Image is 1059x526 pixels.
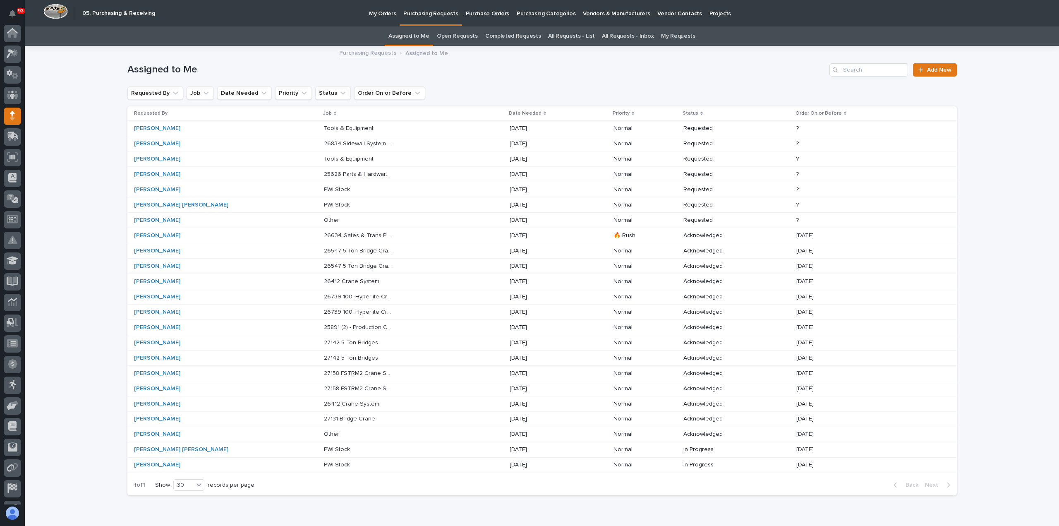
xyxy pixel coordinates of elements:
a: [PERSON_NAME] [PERSON_NAME] [134,446,228,453]
p: [DATE] [510,293,579,300]
a: Completed Requests [485,26,541,46]
p: [DATE] [510,339,579,346]
p: 26739 100' Hyperlite Crane [324,307,395,316]
button: Next [922,481,957,489]
tr: [PERSON_NAME] 26834 Sidewall System Modifications and P Wall Set System26834 Sidewall System Modi... [127,136,957,151]
a: [PERSON_NAME] [134,232,180,239]
p: 26412 Crane System [324,399,381,408]
button: Status [315,86,351,100]
span: Add New [927,67,951,73]
p: [DATE] [510,217,579,224]
p: [DATE] [796,460,815,468]
a: Add New [913,63,956,77]
tr: [PERSON_NAME] 26547 5 Ton Bridge Crane26547 5 Ton Bridge Crane [DATE]NormalAcknowledged[DATE][DATE] [127,243,957,259]
tr: [PERSON_NAME] 27142 5 Ton Bridges27142 5 Ton Bridges [DATE]NormalAcknowledged[DATE][DATE] [127,335,957,350]
div: Notifications93 [10,10,21,23]
p: [DATE] [510,324,579,331]
p: ? [796,185,800,193]
p: [DATE] [796,429,815,438]
p: Assigned to Me [405,48,448,57]
p: 26739 100' Hyperlite Crane [324,292,395,300]
p: [DATE] [796,384,815,392]
button: Requested By [127,86,183,100]
p: [DATE] [510,355,579,362]
input: Search [829,63,908,77]
a: [PERSON_NAME] [134,247,180,255]
p: 25891 (2) - Production Crosswalks & (1) - Breakroom Crosswalk [324,322,395,331]
tr: [PERSON_NAME] 26739 100' Hyperlite Crane26739 100' Hyperlite Crane [DATE]NormalAcknowledged[DATE]... [127,305,957,320]
p: Acknowledged [683,431,752,438]
p: [DATE] [796,246,815,255]
a: [PERSON_NAME] [134,217,180,224]
tr: [PERSON_NAME] 26739 100' Hyperlite Crane26739 100' Hyperlite Crane [DATE]NormalAcknowledged[DATE]... [127,289,957,305]
tr: [PERSON_NAME] OtherOther [DATE]NormalAcknowledged[DATE][DATE] [127,427,957,442]
p: [DATE] [510,385,579,392]
p: 27142 5 Ton Bridges [324,338,380,346]
button: Job [187,86,214,100]
p: Acknowledged [683,385,752,392]
p: [DATE] [510,125,579,132]
p: [DATE] [510,202,579,209]
p: [DATE] [510,263,579,270]
p: Normal [613,140,677,147]
p: Acknowledged [683,324,752,331]
a: My Requests [661,26,695,46]
p: [DATE] [510,416,579,423]
tr: [PERSON_NAME] Tools & EquipmentTools & Equipment [DATE]NormalRequested?? [127,151,957,167]
p: Acknowledged [683,278,752,285]
a: [PERSON_NAME] [134,461,180,468]
p: [DATE] [510,232,579,239]
p: [DATE] [510,431,579,438]
p: Normal [613,431,677,438]
p: [DATE] [796,322,815,331]
p: Requested [683,217,752,224]
p: Normal [613,202,677,209]
p: PWI Stock [324,460,352,468]
p: Acknowledged [683,309,752,316]
p: Normal [613,461,677,468]
p: Normal [613,186,677,193]
button: users-avatar [4,504,21,522]
p: [DATE] [796,307,815,316]
p: Normal [613,309,677,316]
p: [DATE] [796,414,815,423]
p: PWI Stock [324,185,352,193]
p: ? [796,139,800,147]
tr: [PERSON_NAME] [PERSON_NAME] PWI StockPWI Stock [DATE]NormalRequested?? [127,197,957,213]
tr: [PERSON_NAME] 26412 Crane System26412 Crane System [DATE]NormalAcknowledged[DATE][DATE] [127,396,957,411]
p: [DATE] [510,156,579,163]
p: 27158 FSTRM2 Crane System [324,384,395,392]
div: 30 [174,481,194,490]
p: Acknowledged [683,370,752,377]
p: Normal [613,370,677,377]
p: ? [796,169,800,178]
p: Normal [613,401,677,408]
p: ? [796,154,800,163]
a: [PERSON_NAME] [134,416,180,423]
tr: [PERSON_NAME] 27142 5 Ton Bridges27142 5 Ton Bridges [DATE]NormalAcknowledged[DATE][DATE] [127,350,957,365]
p: Requested [683,171,752,178]
a: [PERSON_NAME] [134,171,180,178]
p: Normal [613,217,677,224]
p: Tools & Equipment [324,154,375,163]
p: 93 [18,8,24,14]
p: Normal [613,446,677,453]
p: Normal [613,324,677,331]
p: 27131 Bridge Crane [324,414,377,423]
p: Order On or Before [795,109,842,118]
p: [DATE] [510,171,579,178]
p: 🔥 Rush [613,232,677,239]
p: Acknowledged [683,401,752,408]
p: [DATE] [510,247,579,255]
button: Order On or Before [354,86,425,100]
a: Purchasing Requests [339,48,396,57]
p: records per page [208,482,254,489]
tr: [PERSON_NAME] PWI StockPWI Stock [DATE]NormalRequested?? [127,182,957,197]
p: Acknowledged [683,232,752,239]
p: Tools & Equipment [324,123,375,132]
p: [DATE] [510,446,579,453]
p: PWI Stock [324,444,352,453]
a: [PERSON_NAME] [134,140,180,147]
p: Normal [613,355,677,362]
p: 26412 Crane System [324,276,381,285]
